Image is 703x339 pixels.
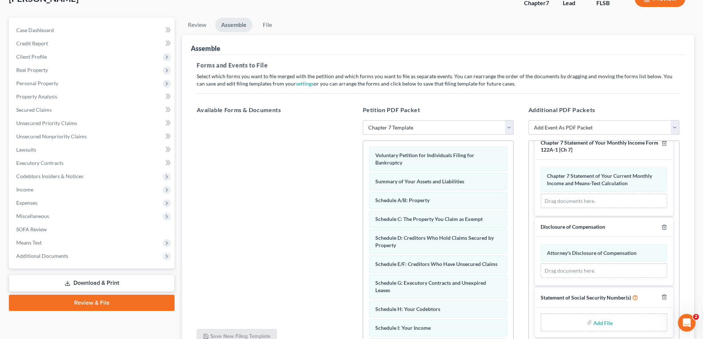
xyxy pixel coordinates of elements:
[10,223,175,236] a: SOFA Review
[10,37,175,50] a: Credit Report
[9,274,175,292] a: Download & Print
[528,105,679,114] h5: Additional PDF Packets
[375,306,440,312] span: Schedule H: Your Codebtors
[375,197,430,203] span: Schedule A/B: Property
[296,80,314,87] a: settings
[547,250,637,256] span: Attorney's Disclosure of Compensation
[541,224,605,230] span: Disclosure of Compensation
[16,93,57,100] span: Property Analysis
[16,53,47,60] span: Client Profile
[197,105,348,114] h5: Available Forms & Documents
[16,239,42,246] span: Means Test
[16,186,33,193] span: Income
[16,133,87,139] span: Unsecured Nonpriority Claims
[10,143,175,156] a: Lawsuits
[16,226,47,232] span: SOFA Review
[375,235,494,248] span: Schedule D: Creditors Who Hold Claims Secured by Property
[16,27,54,33] span: Case Dashboard
[375,216,483,222] span: Schedule C: The Property You Claim as Exempt
[541,294,631,301] span: Statement of Social Security Number(s)
[16,200,37,206] span: Expenses
[375,261,497,267] span: Schedule E/F: Creditors Who Have Unsecured Claims
[16,40,48,46] span: Credit Report
[182,18,212,32] a: Review
[10,24,175,37] a: Case Dashboard
[10,90,175,103] a: Property Analysis
[16,213,49,219] span: Miscellaneous
[375,280,486,293] span: Schedule G: Executory Contracts and Unexpired Leases
[541,194,667,208] div: Drag documents here.
[197,73,679,87] p: Select which forms you want to file merged with the petition and which forms you want to file as ...
[9,295,175,311] a: Review & File
[16,160,63,166] span: Executory Contracts
[10,103,175,117] a: Secured Claims
[678,314,696,332] iframe: Intercom live chat
[10,117,175,130] a: Unsecured Priority Claims
[16,146,36,153] span: Lawsuits
[375,325,431,331] span: Schedule I: Your Income
[541,139,658,153] span: Chapter 7 Statement of Your Monthly Income Form 122A-1 [Ch 7]
[16,253,68,259] span: Additional Documents
[693,314,699,320] span: 2
[16,120,77,126] span: Unsecured Priority Claims
[197,61,679,70] h5: Forms and Events to File
[541,263,667,278] div: Drag documents here.
[10,156,175,170] a: Executory Contracts
[10,130,175,143] a: Unsecured Nonpriority Claims
[215,18,252,32] a: Assemble
[16,80,58,86] span: Personal Property
[191,44,220,53] div: Assemble
[16,107,52,113] span: Secured Claims
[16,173,83,179] span: Codebtors Insiders & Notices
[547,173,652,186] span: Chapter 7 Statement of Your Current Monthly Income and Means-Test Calculation
[255,18,279,32] a: File
[16,67,48,73] span: Real Property
[375,152,474,166] span: Voluntary Petition for Individuals Filing for Bankruptcy
[363,106,420,113] span: Petition PDF Packet
[375,178,464,184] span: Summary of Your Assets and Liabilities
